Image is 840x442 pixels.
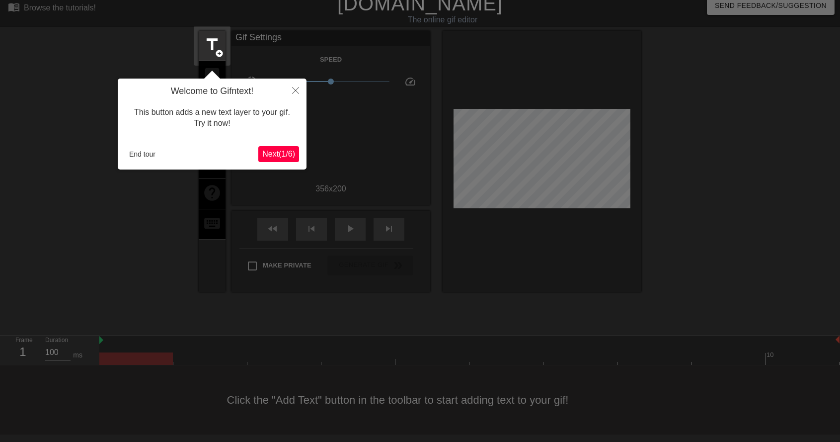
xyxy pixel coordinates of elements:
div: This button adds a new text layer to your gif. Try it now! [125,97,299,139]
button: End tour [125,147,159,162]
h4: Welcome to Gifntext! [125,86,299,97]
button: Close [285,79,306,101]
button: Next [258,146,299,162]
span: Next ( 1 / 6 ) [262,150,295,158]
